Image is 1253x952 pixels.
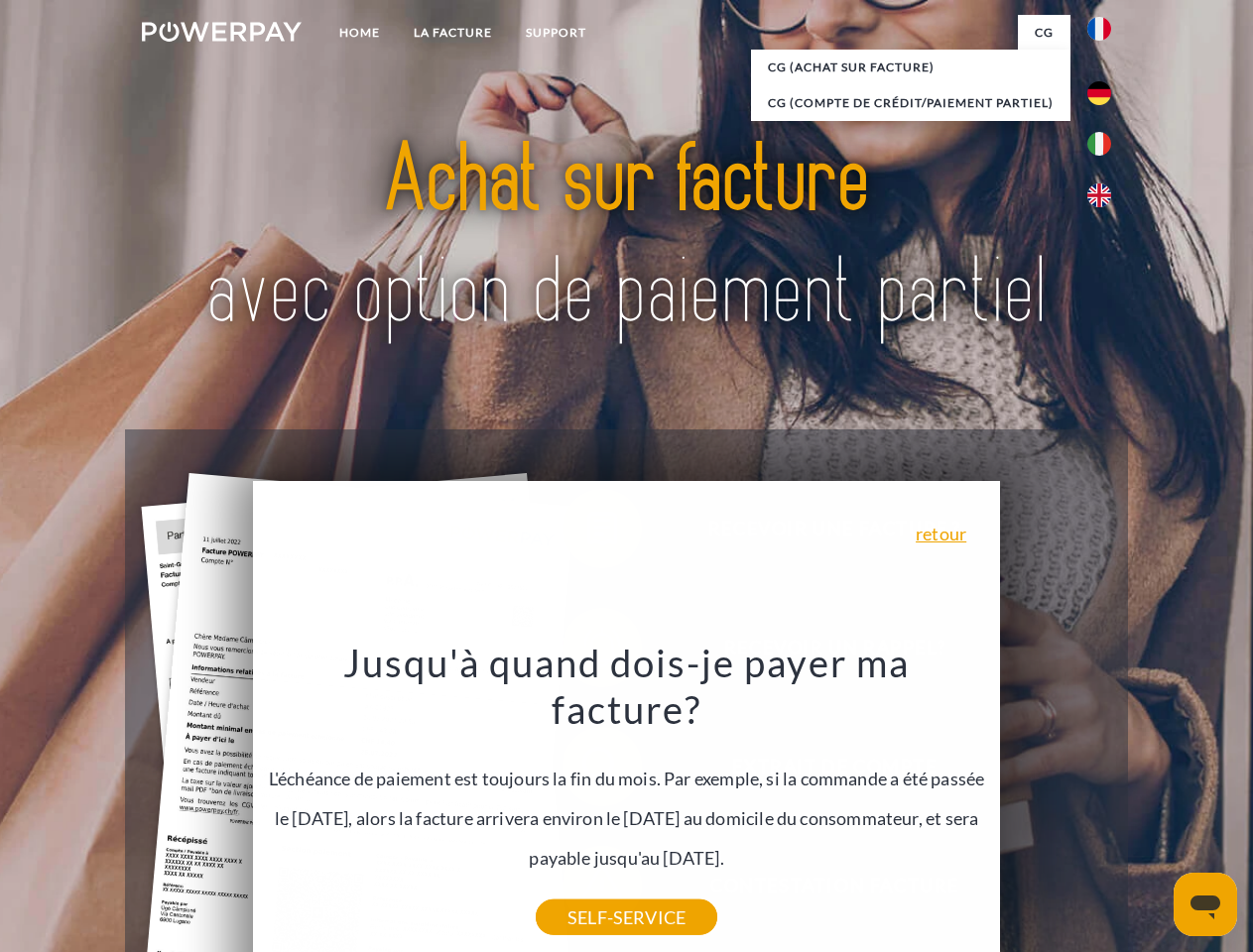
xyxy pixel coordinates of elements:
[751,85,1070,121] a: CG (Compte de crédit/paiement partiel)
[509,15,603,51] a: Support
[751,50,1070,85] a: CG (achat sur facture)
[265,639,989,917] div: L'échéance de paiement est toujours la fin du mois. Par exemple, si la commande a été passée le [...
[1087,17,1111,41] img: fr
[322,15,397,51] a: Home
[1087,81,1111,105] img: de
[1087,183,1111,207] img: en
[536,899,717,935] a: SELF-SERVICE
[1018,15,1070,51] a: CG
[265,639,989,734] h3: Jusqu'à quand dois-je payer ma facture?
[189,95,1064,380] img: title-powerpay_fr.svg
[916,525,966,542] a: retour
[1174,873,1237,936] iframe: Bouton de lancement de la fenêtre de messagerie
[397,15,509,51] a: LA FACTURE
[1087,132,1111,156] img: it
[142,22,302,42] img: logo-powerpay-white.svg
